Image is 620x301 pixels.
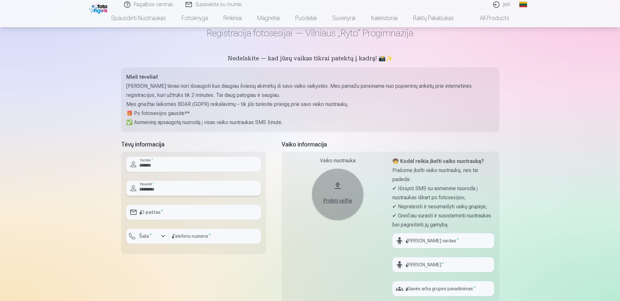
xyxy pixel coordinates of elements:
[121,140,266,149] h5: Tėvų informacija
[318,197,357,205] div: Pridėti selfie
[462,9,517,27] a: All products
[126,118,494,127] p: ✅ Asmeninę apsaugotą nuorodą į visas vaiko nuotraukas SMS žinute.
[103,9,174,27] a: Spausdinti nuotraukas
[126,109,494,118] p: 🎁 Po fotosesijos gausite**
[121,54,499,64] h5: Nedelskite — kad jūsų vaikas tikrai patektų į kadrą! 📸✨
[363,9,405,27] a: Kalendoriai
[216,9,250,27] a: Rinkiniai
[137,233,154,239] label: Šalis
[89,3,109,14] img: /fa2
[392,158,484,164] strong: 🧒 Kodėl reikia įkelti vaiko nuotrauką?
[392,211,494,229] p: ✔ Greičiau surasti ir susisteminti nuotraukas bei pagreitinti jų gamybą.
[126,229,168,244] button: Šalis*
[405,9,462,27] a: Raktų pakabukas
[392,184,494,202] p: ✔ Išsiųsti SMS su asmenine nuoroda į nuotraukas iškart po fotosesijos;
[392,202,494,211] p: ✔ Nepraleisti ir nesumaišyti vaikų grupėje;
[250,9,287,27] a: Magnetai
[324,9,363,27] a: Suvenyrai
[282,140,499,149] h5: Vaiko informacija
[312,168,364,220] button: Pridėti selfie
[287,157,389,165] div: Vaiko nuotrauka
[174,9,216,27] a: Fotoknyga
[126,74,158,80] strong: Mieli tėveliai!
[392,166,494,184] p: Prašome įkelti vaiko nuotrauką, nes tai padeda:
[126,100,494,109] p: Mes griežtai laikomės BDAR (GDPR) reikalavimų – tik jūs turėsite prieigą prie savo vaiko nuotraukų.
[287,9,324,27] a: Puodeliai
[121,27,499,39] h1: Registracija fotosesijai — Vilniaus „Ryto“ Progimnazija
[126,82,494,100] p: [PERSON_NAME] tėvas nori išsaugoti kuo daugiau šviesių akimirkų iš savo vaiko vaikystės. Mes pama...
